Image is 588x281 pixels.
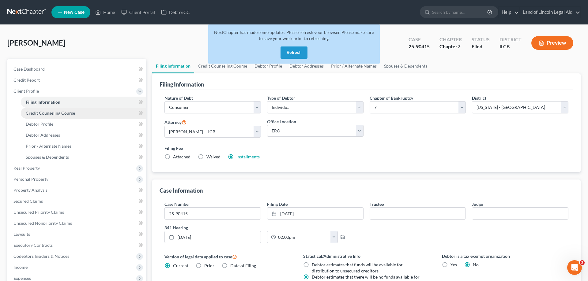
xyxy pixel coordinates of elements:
div: District [499,36,522,43]
a: Help [499,7,519,18]
a: Home [92,7,118,18]
label: Version of legal data applied to case [164,253,291,260]
a: Secured Claims [9,196,146,207]
span: Current [173,263,188,268]
span: Date of Filing [230,263,256,268]
span: Debtor estimates that funds will be available for distribution to unsecured creditors. [312,262,403,273]
a: Spouses & Dependents [380,59,431,73]
span: 3 [580,260,585,265]
span: Lawsuits [13,231,30,237]
label: Debtor is a tax exempt organization [442,253,568,259]
label: Trustee [370,201,384,207]
span: Prior [204,263,214,268]
div: Case [409,36,430,43]
button: Refresh [281,46,307,59]
span: Filing Information [26,99,60,105]
div: Filing Information [160,81,204,88]
a: Unsecured Nonpriority Claims [9,218,146,229]
span: 7 [458,43,460,49]
span: NextChapter has made some updates. Please refresh your browser. Please make sure to save your wor... [214,30,374,41]
span: Credit Report [13,77,40,83]
span: Unsecured Nonpriority Claims [13,220,72,226]
label: Type of Debtor [267,95,295,101]
a: Case Dashboard [9,64,146,75]
span: Expenses [13,275,31,281]
a: Lawsuits [9,229,146,240]
label: 341 Hearing [161,224,367,231]
label: District [472,95,486,101]
a: Land of Lincoln Legal Aid [520,7,580,18]
a: Credit Report [9,75,146,86]
a: Spouses & Dependents [21,152,146,163]
label: Case Number [164,201,190,207]
label: Statistical/Administrative Info [303,253,430,259]
span: Debtor Profile [26,121,53,127]
button: Preview [531,36,573,50]
input: Search by name... [432,6,488,18]
div: Chapter [439,36,462,43]
span: Property Analysis [13,187,47,193]
label: Judge [472,201,483,207]
span: Income [13,264,28,270]
a: Credit Counseling Course [194,59,251,73]
span: Codebtors Insiders & Notices [13,253,69,259]
a: [DATE] [267,208,363,219]
label: Attorney [164,118,187,126]
span: Client Profile [13,88,39,94]
span: Real Property [13,165,40,171]
input: -- [370,208,466,219]
input: -- : -- [276,231,331,243]
a: Filing Information [152,59,194,73]
span: Unsecured Priority Claims [13,209,64,215]
a: Debtor Profile [21,119,146,130]
label: Office Location [267,118,296,125]
label: Filing Date [267,201,288,207]
a: Property Analysis [9,185,146,196]
span: Prior / Alternate Names [26,143,71,149]
span: Yes [450,262,457,267]
div: Status [472,36,490,43]
span: Spouses & Dependents [26,154,69,160]
a: Filing Information [21,97,146,108]
div: ILCB [499,43,522,50]
span: No [473,262,479,267]
span: Case Dashboard [13,66,45,72]
a: Installments [236,154,260,159]
div: Filed [472,43,490,50]
span: Personal Property [13,176,48,182]
div: 25-90415 [409,43,430,50]
a: Prior / Alternate Names [21,141,146,152]
span: Secured Claims [13,198,43,204]
a: Executory Contracts [9,240,146,251]
span: Credit Counseling Course [26,110,75,116]
label: Nature of Debt [164,95,193,101]
span: Executory Contracts [13,242,53,248]
input: Enter case number... [165,208,261,219]
a: [DATE] [165,231,261,243]
span: New Case [64,10,85,15]
a: Debtor Addresses [21,130,146,141]
label: Chapter of Bankruptcy [370,95,413,101]
span: [PERSON_NAME] [7,38,65,47]
label: Filing Fee [164,145,568,151]
a: Credit Counseling Course [21,108,146,119]
span: Waived [206,154,221,159]
div: Chapter [439,43,462,50]
a: Unsecured Priority Claims [9,207,146,218]
span: Attached [173,154,190,159]
input: -- [472,208,568,219]
a: Client Portal [118,7,158,18]
div: Case Information [160,187,203,194]
span: Debtor Addresses [26,132,60,138]
iframe: Intercom live chat [567,260,582,275]
a: DebtorCC [158,7,193,18]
